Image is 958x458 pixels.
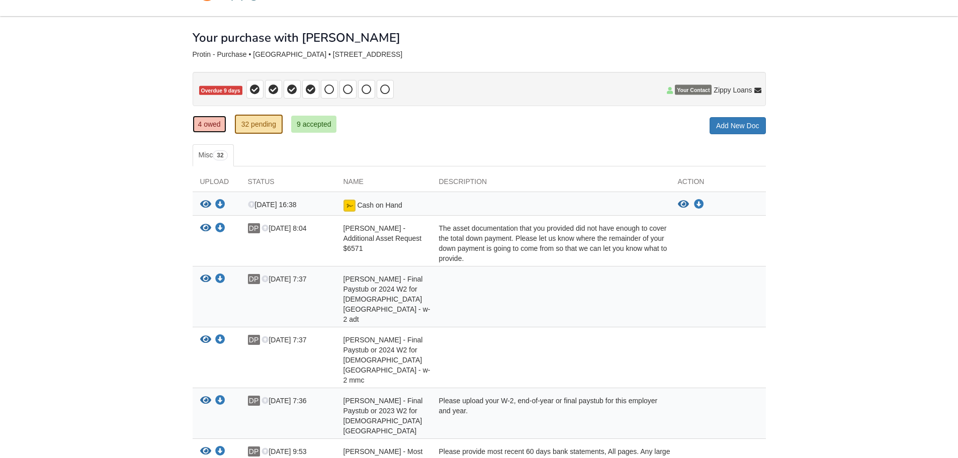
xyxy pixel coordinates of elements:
a: 9 accepted [291,116,337,133]
button: View Dina Protin - Final Paystub or 2024 W2 for Methodist medical center - w-2 mmc [200,335,211,345]
span: Overdue 9 days [199,86,242,96]
div: Please upload your W-2, end-of-year or final paystub for this employer and year. [431,396,670,436]
span: [DATE] 16:38 [248,201,297,209]
span: [DATE] 8:04 [262,224,306,232]
img: Document fully signed [343,200,356,212]
span: [PERSON_NAME] - Additional Asset Request $6571 [343,224,422,252]
button: View Dina Protin - Most recent 60 days account statements, All pages, showing enough funds to cov... [200,446,211,457]
a: Add New Doc [710,117,766,134]
div: Status [240,176,336,192]
button: View Dina Protin - Final Paystub or 2023 W2 for Methodist medical center [200,396,211,406]
button: View Dina Protin - Final Paystub or 2024 W2 for Methodist medical center - w-2 adt [200,274,211,285]
button: View Cash on Hand [678,200,689,210]
span: DP [248,274,260,284]
a: 32 pending [235,115,283,134]
button: View Cash on Hand [200,200,211,210]
span: 32 [213,150,227,160]
span: [DATE] 7:36 [262,397,306,405]
span: [PERSON_NAME] - Final Paystub or 2023 W2 for [DEMOGRAPHIC_DATA][GEOGRAPHIC_DATA] [343,397,423,435]
span: Zippy Loans [714,85,752,95]
h1: Your purchase with [PERSON_NAME] [193,31,400,44]
span: Cash on Hand [357,201,402,209]
span: [DATE] 7:37 [262,336,306,344]
div: Upload [193,176,240,192]
span: [DATE] 9:53 [262,447,306,455]
span: [DATE] 7:37 [262,275,306,283]
span: [PERSON_NAME] - Final Paystub or 2024 W2 for [DEMOGRAPHIC_DATA][GEOGRAPHIC_DATA] - w-2 adt [343,275,430,323]
span: DP [248,446,260,456]
div: Name [336,176,431,192]
a: Download Cash on Hand [694,201,704,209]
span: DP [248,335,260,345]
div: Protin - Purchase • [GEOGRAPHIC_DATA] • [STREET_ADDRESS] [193,50,766,59]
a: Download Dina Protin - Final Paystub or 2023 W2 for Methodist medical center [215,397,225,405]
span: Your Contact [675,85,712,95]
span: [PERSON_NAME] - Final Paystub or 2024 W2 for [DEMOGRAPHIC_DATA][GEOGRAPHIC_DATA] - w-2 mmc [343,336,430,384]
div: The asset documentation that you provided did not have enough to cover the total down payment. Pl... [431,223,670,263]
button: View Dina Protin - Additional Asset Request $6571 [200,223,211,234]
a: Download Dina Protin - Final Paystub or 2024 W2 for Methodist medical center - w-2 mmc [215,336,225,344]
a: Misc [193,144,234,166]
a: Download Dina Protin - Most recent 60 days account statements, All pages, showing enough funds to... [215,448,225,456]
span: DP [248,223,260,233]
a: 4 owed [193,116,226,133]
div: Description [431,176,670,192]
span: DP [248,396,260,406]
a: Download Dina Protin - Final Paystub or 2024 W2 for Methodist medical center - w-2 adt [215,276,225,284]
a: Download Dina Protin - Additional Asset Request $6571 [215,225,225,233]
a: Download Cash on Hand [215,201,225,209]
div: Action [670,176,766,192]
